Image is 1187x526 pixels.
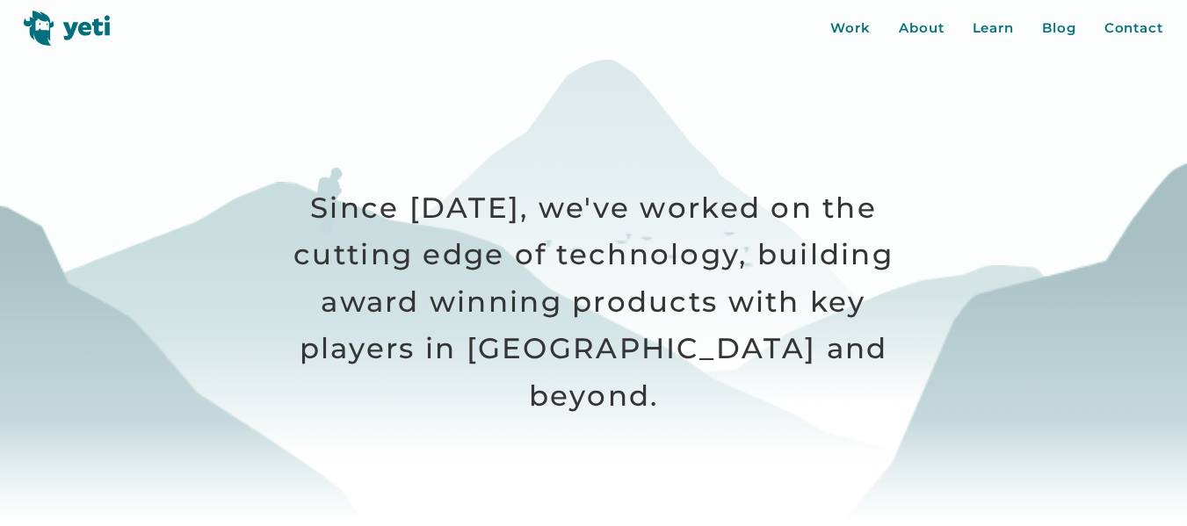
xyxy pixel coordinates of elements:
[24,11,111,46] img: Yeti logo
[830,18,871,39] a: Work
[267,184,920,419] p: Since [DATE], we've worked on the cutting edge of technology, building award winning products wit...
[973,18,1015,39] a: Learn
[899,18,945,39] a: About
[1104,18,1163,39] a: Contact
[1042,18,1076,39] a: Blog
